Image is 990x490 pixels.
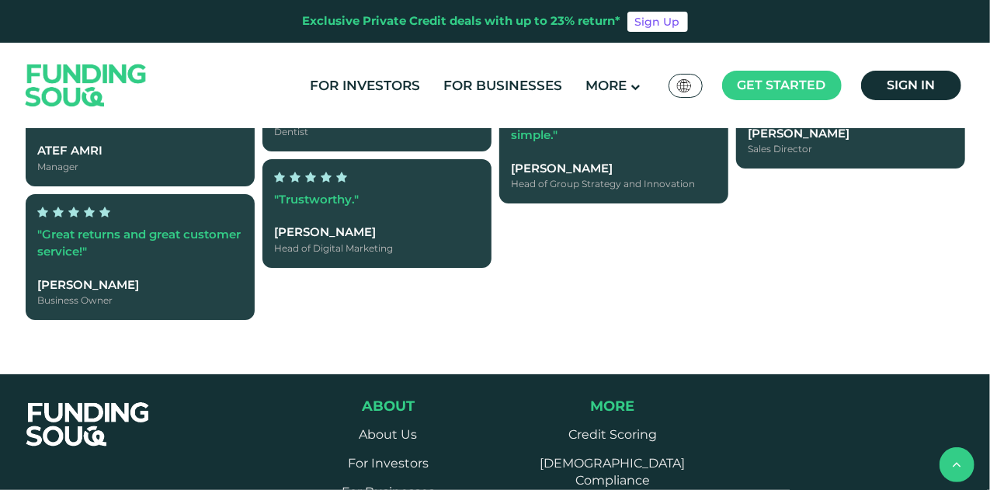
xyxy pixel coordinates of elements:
button: back [940,447,974,482]
img: Logo [10,46,162,124]
div: Head of Digital Marketing [275,241,479,255]
a: For Investors [348,456,429,471]
div: Atef Amri [38,142,242,160]
div: [PERSON_NAME] [512,159,716,177]
div: Manager [38,159,242,173]
div: Sales Director [749,142,953,156]
a: For Investors [306,73,424,99]
span: More [585,78,627,93]
span: "Trustworthy." [275,191,360,206]
a: For Businesses [439,73,566,99]
a: Sign in [861,71,961,100]
a: Sign Up [627,12,688,32]
a: Credit Scoring [568,427,657,442]
span: "The overall experience was simple & easy. I applied and got the approval in less than 48 hours. ... [512,57,715,142]
span: "Great returns and great customer service!" [38,226,241,259]
img: SA Flag [677,79,691,92]
div: Head of Group Strategy and Innovation [512,177,716,191]
span: Sign in [887,78,935,92]
div: About [295,398,481,415]
div: [PERSON_NAME] [38,276,242,294]
span: More [590,398,634,415]
div: Dentist [275,124,479,138]
a: About Us [359,427,417,442]
div: Exclusive Private Credit deals with up to 23% return* [303,12,621,30]
span: Get started [738,78,826,92]
img: FooterLogo [11,384,166,465]
div: Business Owner [38,294,242,308]
div: [PERSON_NAME] [749,124,953,142]
a: [DEMOGRAPHIC_DATA] Compliance [540,456,685,488]
div: [PERSON_NAME] [275,224,479,242]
